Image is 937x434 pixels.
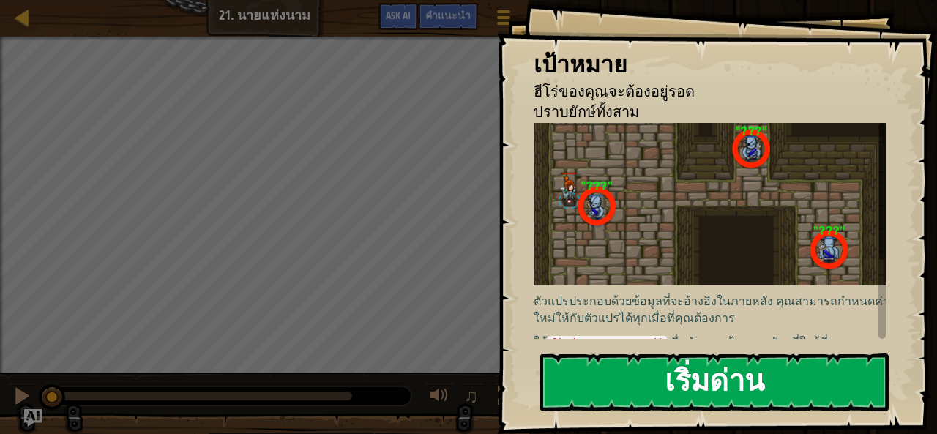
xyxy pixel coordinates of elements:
[378,3,418,30] button: Ask AI
[534,102,639,121] span: ปราบยักษ์ทั้งสาม
[515,81,882,102] li: ฮีโร่ของคุณจะต้องอยู่รอด
[534,334,897,351] p: ใช้ เพื่อกำหนดเป้าหมายศัตรูที่ใกล้ที่สุด
[534,123,897,285] img: Master of names
[485,3,522,37] button: แสดงเมนูเกมส์
[464,385,479,407] span: ♫
[493,383,522,413] button: สลับเป็นเต็มจอ
[534,81,695,101] span: ฮีโร่ของคุณจะต้องอยู่รอด
[425,383,454,413] button: ปรับระดับเสียง
[540,353,889,411] button: เริ่มด่าน
[461,383,486,413] button: ♫
[425,8,471,22] span: คำแนะนำ
[24,409,42,427] button: Ask AI
[548,336,667,351] code: findNearestEnemy()
[515,102,882,123] li: ปราบยักษ์ทั้งสาม
[534,293,897,326] p: ตัวแปรประกอบด้วยข้อมูลที่จะอ้างอิงในภายหลัง คุณสามารถกำหนดค่าใหม่ให้กับตัวแปรได้ทุกเมื่อที่คุณต้อ...
[386,8,411,22] span: Ask AI
[534,48,886,81] div: เป้าหมาย
[7,383,37,413] button: Ctrl + P: Pause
